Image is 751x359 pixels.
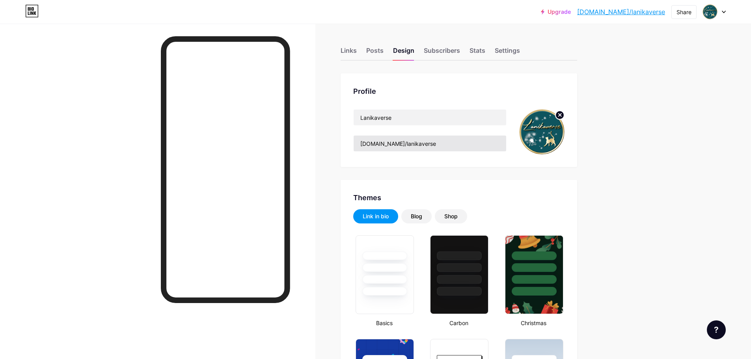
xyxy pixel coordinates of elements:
[354,136,506,151] input: Bio
[353,86,565,97] div: Profile
[393,46,414,60] div: Design
[363,212,389,220] div: Link in bio
[428,319,490,327] div: Carbon
[411,212,422,220] div: Blog
[353,319,415,327] div: Basics
[541,9,571,15] a: Upgrade
[354,110,506,125] input: Name
[577,7,665,17] a: [DOMAIN_NAME]/lanikaverse
[424,46,460,60] div: Subscribers
[703,4,717,19] img: lanikaverse
[676,8,691,16] div: Share
[519,109,565,154] img: lanikaverse
[503,319,565,327] div: Christmas
[470,46,485,60] div: Stats
[495,46,520,60] div: Settings
[444,212,458,220] div: Shop
[353,192,565,203] div: Themes
[366,46,384,60] div: Posts
[341,46,357,60] div: Links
